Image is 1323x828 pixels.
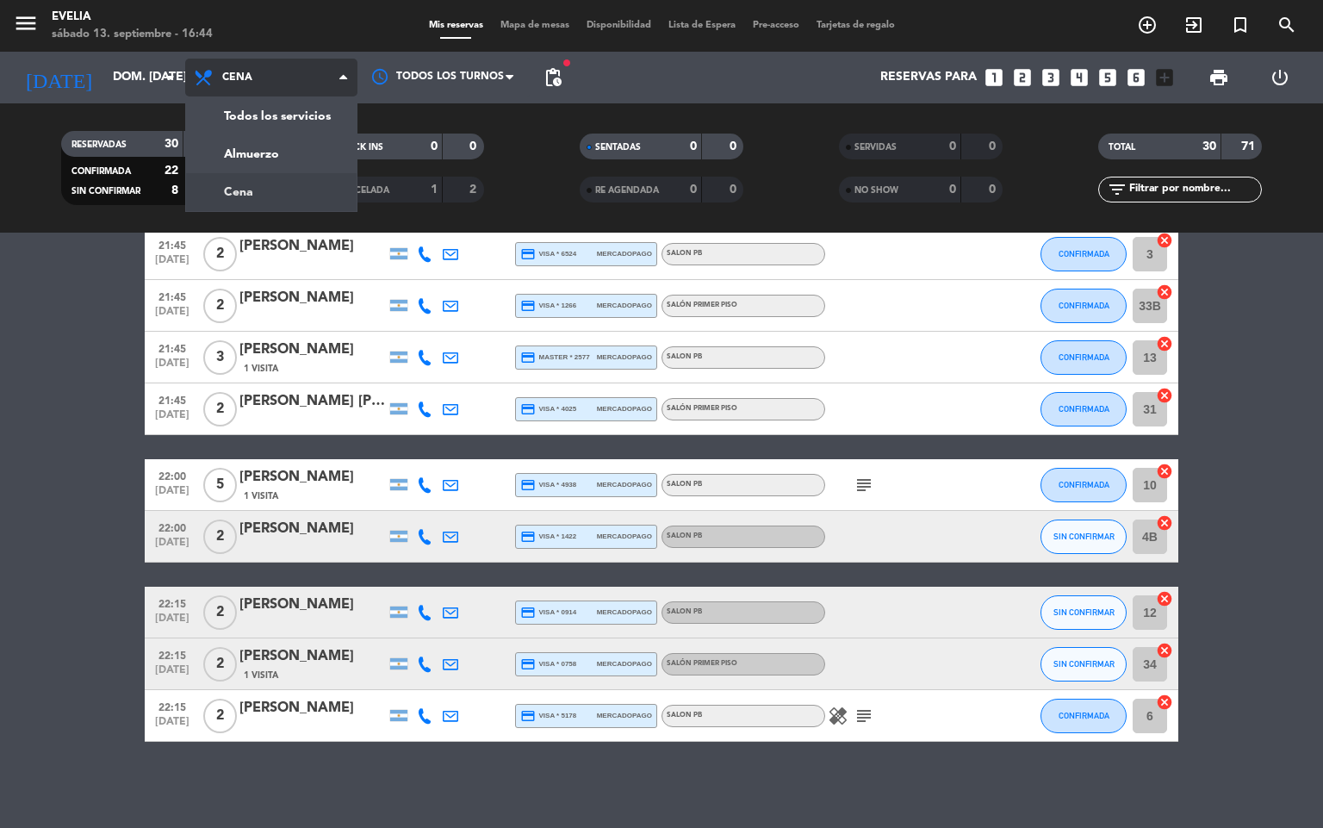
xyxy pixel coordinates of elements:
span: SALÓN PRIMER PISO [667,660,737,667]
span: [DATE] [151,613,194,632]
span: visa * 4938 [520,477,576,493]
i: menu [13,10,39,36]
span: visa * 0914 [520,605,576,620]
i: add_circle_outline [1137,15,1158,35]
span: 1 Visita [244,669,278,682]
strong: 0 [949,140,956,153]
span: [DATE] [151,409,194,429]
span: 21:45 [151,338,194,358]
i: cancel [1156,642,1173,659]
span: 22:15 [151,593,194,613]
button: SIN CONFIRMAR [1040,520,1127,554]
i: subject [854,475,874,495]
span: TOTAL [1109,143,1135,152]
span: SENTADAS [595,143,641,152]
i: looks_two [1011,66,1034,89]
span: CANCELADA [336,186,389,195]
span: SALON PB [667,250,702,257]
span: CONFIRMADA [1059,352,1109,362]
span: SERVIDAS [854,143,897,152]
i: search [1276,15,1297,35]
span: visa * 5178 [520,708,576,724]
span: NO SHOW [854,186,898,195]
input: Filtrar por nombre... [1127,180,1261,199]
strong: 0 [469,140,480,153]
span: 2 [203,647,237,682]
span: CONFIRMADA [1059,711,1109,720]
strong: 0 [949,184,956,196]
span: 2 [203,699,237,733]
span: mercadopago [597,658,652,669]
i: credit_card [520,708,536,724]
div: [PERSON_NAME] [239,697,386,719]
span: Pre-acceso [744,21,808,30]
i: cancel [1156,463,1173,480]
span: visa * 1422 [520,529,576,545]
button: SIN CONFIRMAR [1040,595,1127,630]
span: 3 [203,340,237,375]
i: healing [828,706,848,726]
span: print [1208,67,1229,88]
div: [PERSON_NAME] [239,645,386,668]
span: SALÓN PRIMER PISO [667,302,737,308]
span: 2 [203,237,237,271]
i: cancel [1156,590,1173,607]
span: Mis reservas [420,21,492,30]
span: Tarjetas de regalo [808,21,904,30]
div: [PERSON_NAME] [239,235,386,258]
span: 21:45 [151,234,194,254]
span: Mapa de mesas [492,21,578,30]
span: 1 Visita [244,489,278,503]
i: credit_card [520,402,536,417]
i: looks_3 [1040,66,1062,89]
i: turned_in_not [1230,15,1251,35]
i: filter_list [1107,179,1127,200]
span: 2 [203,392,237,426]
span: RESERVADAS [71,140,127,149]
span: [DATE] [151,537,194,557]
i: looks_one [983,66,1005,89]
button: CONFIRMADA [1040,289,1127,323]
i: credit_card [520,605,536,620]
strong: 30 [165,138,178,150]
div: LOG OUT [1249,52,1310,103]
button: CONFIRMADA [1040,237,1127,271]
a: Cena [186,173,357,211]
span: SALON PB [667,481,702,488]
span: mercadopago [597,479,652,490]
div: [PERSON_NAME] [239,287,386,309]
span: 22:00 [151,465,194,485]
span: SALON PB [667,532,702,539]
button: CONFIRMADA [1040,340,1127,375]
span: [DATE] [151,254,194,274]
span: [DATE] [151,716,194,736]
i: credit_card [520,529,536,545]
span: mercadopago [597,607,652,618]
strong: 0 [989,184,999,196]
i: exit_to_app [1183,15,1204,35]
i: cancel [1156,694,1173,711]
span: [DATE] [151,358,194,377]
span: 22:00 [151,517,194,537]
span: CONFIRMADA [1059,249,1109,258]
div: sábado 13. septiembre - 16:44 [52,26,213,43]
span: CONFIRMADA [1059,301,1109,310]
span: Disponibilidad [578,21,660,30]
button: SIN CONFIRMAR [1040,647,1127,682]
span: Reservas para [880,71,977,84]
button: CONFIRMADA [1040,392,1127,426]
span: CONFIRMADA [71,167,131,176]
span: SALON PB [667,608,702,615]
span: visa * 0758 [520,657,576,672]
strong: 0 [989,140,999,153]
span: Lista de Espera [660,21,744,30]
span: SIN CONFIRMAR [1053,659,1115,669]
span: SALON PB [667,712,702,719]
i: looks_4 [1068,66,1090,89]
i: cancel [1156,232,1173,249]
div: [PERSON_NAME] [239,466,386,489]
span: mercadopago [597,352,652,363]
span: [DATE] [151,306,194,326]
span: CONFIRMADA [1059,480,1109,489]
span: [DATE] [151,664,194,684]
